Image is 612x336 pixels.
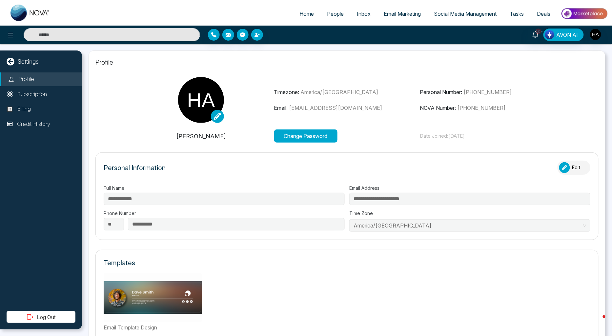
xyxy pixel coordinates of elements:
a: People [320,8,350,20]
p: Billing [17,105,31,113]
button: Log Out [7,311,75,323]
a: Email Marketing [377,8,427,20]
span: [EMAIL_ADDRESS][DOMAIN_NAME] [289,105,382,111]
p: Settings [18,57,39,66]
p: Personal Information [104,163,166,173]
img: Lead Flow [545,30,554,39]
img: User Avatar [590,29,601,40]
label: Phone Number [104,210,345,217]
span: Home [299,10,314,17]
label: Full Name [104,185,345,191]
img: Not found [104,273,202,322]
button: AVON AI [543,29,584,41]
p: Timezone: [274,88,420,96]
span: AVON AI [557,31,578,39]
p: Profile [18,75,34,84]
span: [PHONE_NUMBER] [463,89,512,95]
span: Inbox [357,10,371,17]
a: Deals [531,8,557,20]
p: Templates [104,258,135,268]
span: [PHONE_NUMBER] [457,105,505,111]
a: Tasks [503,8,531,20]
iframe: Intercom live chat [590,314,605,329]
span: Deals [537,10,551,17]
button: Edit [558,161,590,175]
span: America/Toronto [354,221,586,230]
a: 10+ [528,29,543,40]
span: Email Marketing [384,10,421,17]
p: Personal Number: [420,88,566,96]
p: [PERSON_NAME] [128,132,274,141]
span: Tasks [510,10,524,17]
label: Time Zone [349,210,590,217]
label: Email Template Design [104,324,263,331]
a: Social Media Management [427,8,503,20]
label: Email Address [349,185,590,191]
span: America/[GEOGRAPHIC_DATA] [301,89,378,95]
button: Change Password [274,129,337,143]
span: 10+ [536,29,541,34]
p: Credit History [17,120,50,128]
img: Nova CRM Logo [10,5,50,21]
p: Subscription [17,90,47,99]
span: People [327,10,344,17]
img: Market-place.gif [561,6,608,21]
span: Social Media Management [434,10,497,17]
p: NOVA Number: [420,104,566,112]
p: Email: [274,104,420,112]
p: Date Joined: [DATE] [420,132,566,140]
a: Inbox [350,8,377,20]
a: Home [293,8,320,20]
p: Profile [95,57,599,67]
